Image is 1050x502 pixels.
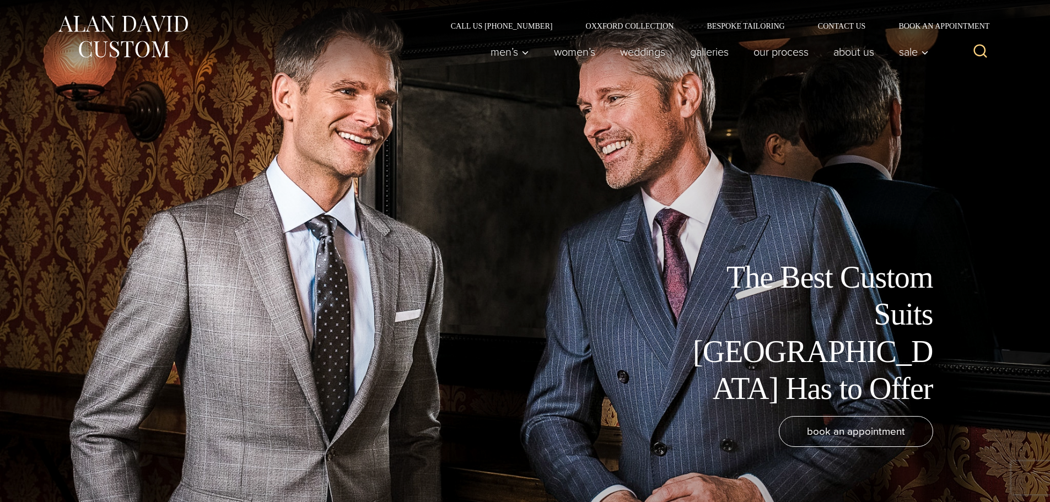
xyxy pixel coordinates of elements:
[801,22,882,30] a: Contact Us
[57,12,189,61] img: Alan David Custom
[607,41,677,63] a: weddings
[899,46,929,57] span: Sale
[807,423,905,439] span: book an appointment
[741,41,821,63] a: Our Process
[882,22,993,30] a: Book an Appointment
[677,41,741,63] a: Galleries
[967,39,994,65] button: View Search Form
[434,22,569,30] a: Call Us [PHONE_NUMBER]
[491,46,529,57] span: Men’s
[541,41,607,63] a: Women’s
[434,22,994,30] nav: Secondary Navigation
[569,22,690,30] a: Oxxford Collection
[478,41,934,63] nav: Primary Navigation
[685,259,933,407] h1: The Best Custom Suits [GEOGRAPHIC_DATA] Has to Offer
[779,416,933,447] a: book an appointment
[821,41,886,63] a: About Us
[690,22,801,30] a: Bespoke Tailoring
